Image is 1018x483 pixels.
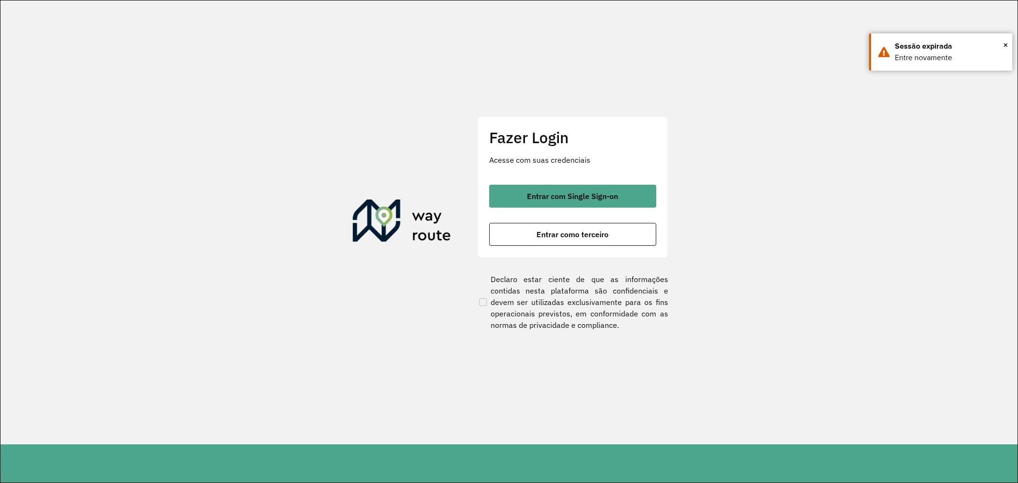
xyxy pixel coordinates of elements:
[1003,38,1008,52] span: ×
[489,223,656,246] button: button
[527,192,618,200] span: Entrar com Single Sign-on
[895,41,1005,52] div: Sessão expirada
[489,185,656,208] button: button
[489,154,656,166] p: Acesse com suas credenciais
[536,231,609,238] span: Entrar como terceiro
[1003,38,1008,52] button: Close
[895,52,1005,63] div: Entre novamente
[489,128,656,147] h2: Fazer Login
[353,199,451,245] img: Roteirizador AmbevTech
[477,273,668,331] label: Declaro estar ciente de que as informações contidas nesta plataforma são confidenciais e devem se...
